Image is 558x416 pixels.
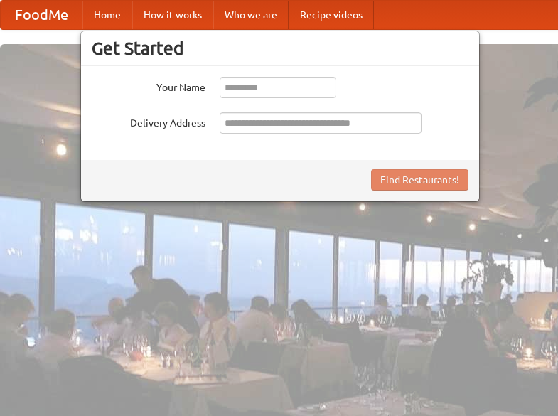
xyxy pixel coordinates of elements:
[1,1,82,29] a: FoodMe
[289,1,374,29] a: Recipe videos
[92,38,468,59] h3: Get Started
[132,1,213,29] a: How it works
[213,1,289,29] a: Who we are
[92,112,205,130] label: Delivery Address
[82,1,132,29] a: Home
[371,169,468,191] button: Find Restaurants!
[92,77,205,95] label: Your Name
